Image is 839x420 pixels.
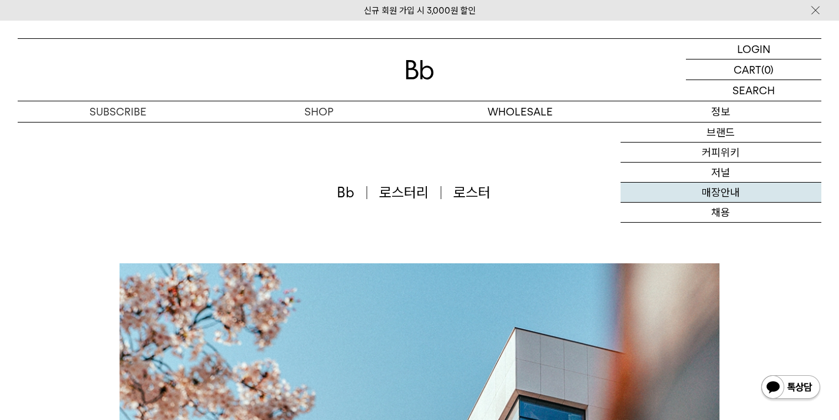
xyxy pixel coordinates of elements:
img: 로고 [406,60,434,80]
span: Bb [337,183,367,203]
a: SUBSCRIBE [18,101,218,122]
span: 로스터리 [379,183,442,203]
p: (0) [761,59,774,80]
a: 채용 [621,203,821,223]
a: LOGIN [686,39,821,59]
p: 정보 [621,101,821,122]
p: SEARCH [732,80,775,101]
a: 저널 [621,163,821,183]
a: CART (0) [686,59,821,80]
img: 카카오톡 채널 1:1 채팅 버튼 [760,374,821,402]
p: LOGIN [737,39,771,59]
span: 로스터 [453,183,490,203]
a: 브랜드 [621,123,821,143]
a: 커피위키 [621,143,821,163]
a: 매장안내 [621,183,821,203]
a: 신규 회원 가입 시 3,000원 할인 [364,5,476,16]
p: WHOLESALE [420,101,621,122]
p: CART [734,59,761,80]
a: SHOP [218,101,419,122]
